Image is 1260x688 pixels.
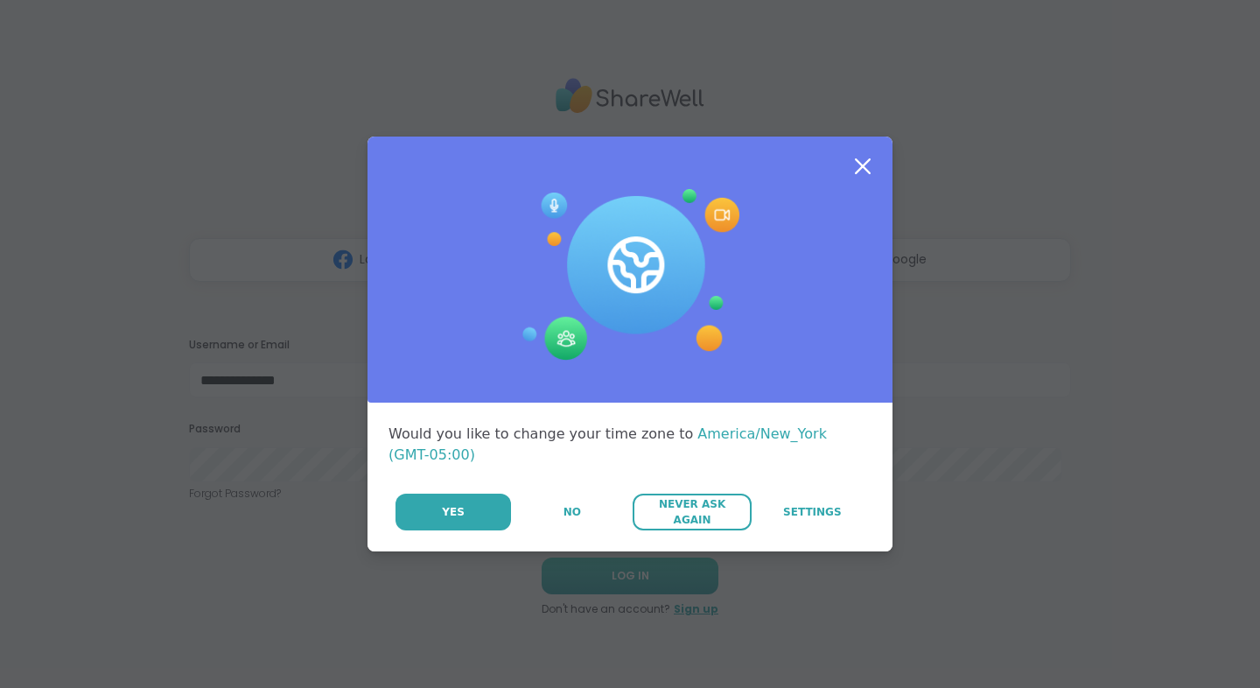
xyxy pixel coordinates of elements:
[753,494,871,530] a: Settings
[641,496,742,528] span: Never Ask Again
[388,425,827,463] span: America/New_York (GMT-05:00)
[388,424,871,466] div: Would you like to change your time zone to
[783,504,842,520] span: Settings
[395,494,511,530] button: Yes
[633,494,751,530] button: Never Ask Again
[513,494,631,530] button: No
[442,504,465,520] span: Yes
[521,189,739,361] img: Session Experience
[563,504,581,520] span: No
